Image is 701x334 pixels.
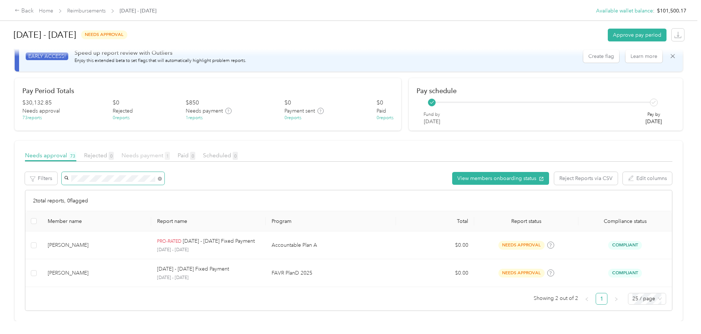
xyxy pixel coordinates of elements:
[608,241,642,249] span: Compliant
[623,172,672,185] button: Edit columns
[25,172,57,185] button: Filters
[396,259,474,287] td: $0.00
[22,99,52,107] div: $ 30,132.85
[42,211,151,231] th: Member name
[608,269,642,277] span: Compliant
[186,107,223,115] span: Needs payment
[266,231,396,259] td: Accountable Plan A
[480,218,573,224] span: Report status
[596,293,607,304] a: 1
[22,87,393,95] h2: Pay Period Totals
[183,237,255,245] p: [DATE] - [DATE] Fixed Payment
[284,107,315,115] span: Payment sent
[581,293,593,305] li: Previous Page
[84,152,114,159] span: Rejected
[48,218,145,224] div: Member name
[596,7,653,15] button: Available wallet balance
[581,293,593,305] button: left
[614,297,618,301] span: right
[424,111,440,118] p: Fund by
[203,152,238,159] span: Scheduled
[109,152,114,160] span: 0
[67,8,106,14] a: Reimbursements
[402,218,468,224] div: Total
[157,275,260,281] p: [DATE] - [DATE]
[632,293,662,304] span: 25 / page
[69,152,76,160] span: 73
[113,107,133,115] span: Rejected
[165,152,170,160] span: 1
[417,87,675,95] h2: Pay schedule
[151,211,266,231] th: Report name
[186,115,203,121] div: 1 reports
[452,172,549,185] button: View members onboarding status
[660,293,701,334] iframe: Everlance-gr Chat Button Frame
[272,269,390,277] p: FAVR PlanD 2025
[396,231,474,259] td: $0.00
[284,115,301,121] div: 0 reports
[266,259,396,287] td: FAVR PlanD 2025
[610,293,622,305] button: right
[120,7,156,15] span: [DATE] - [DATE]
[377,107,386,115] span: Paid
[121,152,170,159] span: Needs payment
[646,111,662,118] p: Pay by
[15,7,34,15] div: Back
[608,29,667,41] button: Approve pay period
[653,7,654,15] span: :
[534,293,578,304] span: Showing 2 out of 2
[424,118,440,125] p: [DATE]
[113,99,119,107] div: $ 0
[186,99,199,107] div: $ 850
[498,269,545,277] span: needs approval
[113,115,130,121] div: 0 reports
[585,297,589,301] span: left
[657,7,686,15] span: $101,500.17
[272,241,390,249] p: Accountable Plan A
[377,115,393,121] div: 0 reports
[178,152,195,159] span: Paid
[596,293,607,305] li: 1
[266,211,396,231] th: Program
[25,190,672,211] div: 2 total reports, 0 flagged
[157,238,181,245] p: PRO-RATED
[39,8,53,14] a: Home
[554,172,618,185] button: Reject Reports via CSV
[157,247,260,253] p: [DATE] - [DATE]
[584,218,666,224] span: Compliance status
[48,269,145,277] div: [PERSON_NAME]
[284,99,291,107] div: $ 0
[25,152,76,159] span: Needs approval
[81,30,127,39] span: needs approval
[190,152,195,160] span: 0
[75,58,246,64] p: Enjoy this extended beta to set flags that will automatically highlight problem reports.
[233,152,238,160] span: 0
[14,26,76,44] h1: [DATE] - [DATE]
[22,107,60,115] span: Needs approval
[157,265,229,273] p: [DATE] - [DATE] Fixed Payment
[498,241,545,249] span: needs approval
[22,115,42,121] div: 73 reports
[377,99,383,107] div: $ 0
[48,241,145,249] div: [PERSON_NAME]
[646,118,662,125] p: [DATE]
[628,293,666,305] div: Page Size
[610,293,622,305] li: Next Page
